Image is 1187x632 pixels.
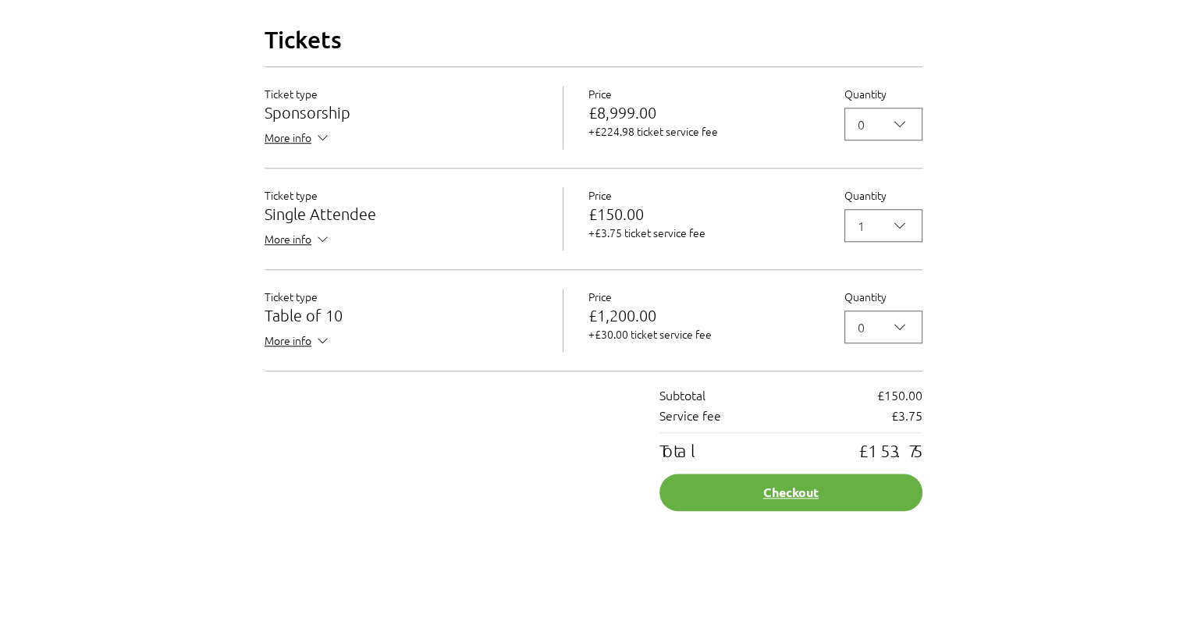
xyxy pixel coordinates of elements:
[588,289,612,304] span: Price
[844,187,922,203] label: Quantity
[858,318,865,336] div: 0
[659,442,701,458] p: Total
[588,326,819,342] p: +£30.00 ticket service fee
[588,225,819,240] p: +£3.75 ticket service fee
[659,474,922,511] button: Checkout
[265,307,538,323] h3: Table of 10
[659,407,721,423] p: Service fee
[588,105,819,120] p: £8,999.00
[265,130,331,149] button: More info
[265,332,331,352] button: More info
[659,387,705,403] p: Subtotal
[588,86,612,101] span: Price
[265,231,331,250] button: More info
[858,216,865,235] div: 1
[588,307,819,323] p: £1,200.00
[858,115,865,133] div: 0
[844,86,922,101] label: Quantity
[877,387,922,403] p: £150.00
[265,86,318,101] span: Ticket type
[588,187,612,203] span: Price
[858,442,922,458] p: £153.75
[265,187,318,203] span: Ticket type
[588,123,819,139] p: +£224.98 ticket service fee
[588,206,819,222] p: £150.00
[844,289,922,304] label: Quantity
[265,24,922,55] h2: Tickets
[265,206,538,222] h3: Single Attendee
[265,289,318,304] span: Ticket type
[891,407,922,423] p: £3.75
[265,105,538,120] h3: Sponsorship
